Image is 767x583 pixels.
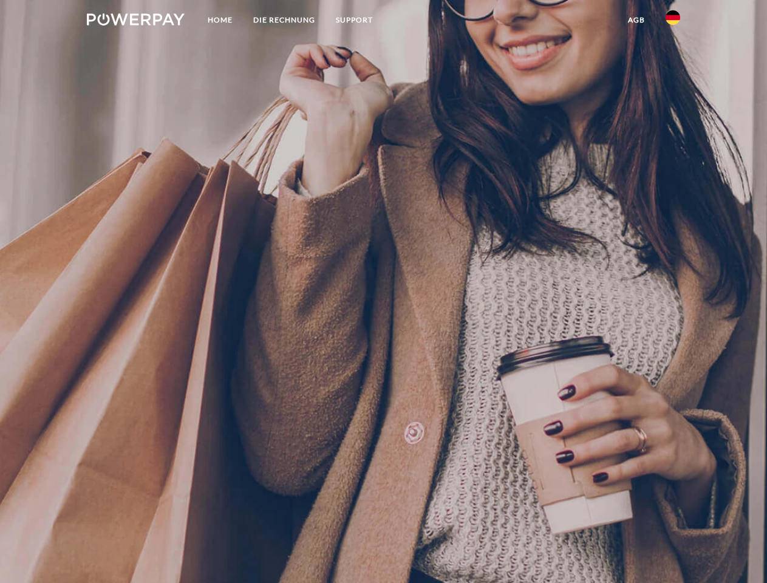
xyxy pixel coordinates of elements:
[197,9,243,31] a: Home
[326,9,383,31] a: SUPPORT
[243,9,326,31] a: DIE RECHNUNG
[87,13,185,26] img: logo-powerpay-white.svg
[666,10,680,25] img: de
[618,9,655,31] a: agb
